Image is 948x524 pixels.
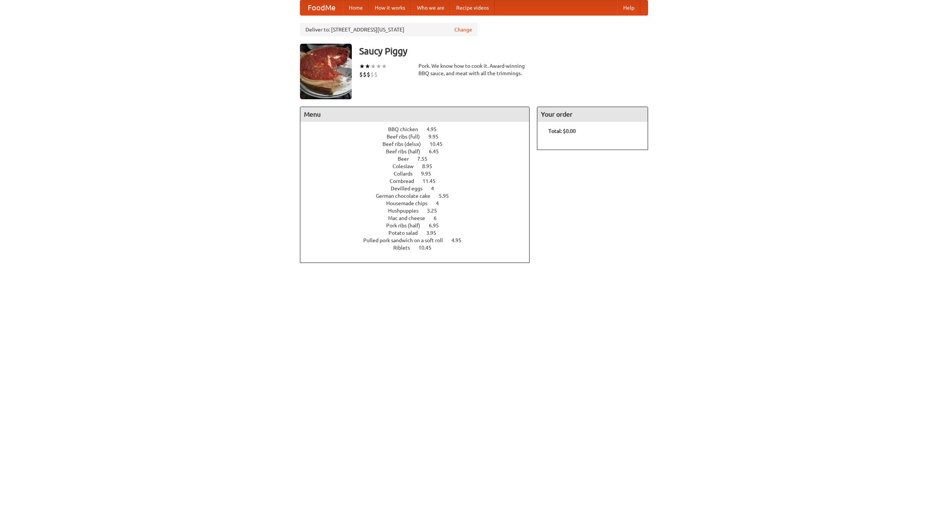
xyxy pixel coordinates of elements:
span: Cornbread [390,178,421,184]
span: 6.95 [429,223,446,228]
span: 6 [434,215,444,221]
div: Deliver to: [STREET_ADDRESS][US_STATE] [300,23,478,36]
a: Devilled eggs 4 [391,186,448,191]
span: 11.45 [423,178,443,184]
a: Hushpuppies 3.25 [388,208,451,214]
li: ★ [359,62,365,70]
span: Riblets [393,245,417,251]
a: Recipe videos [450,0,495,15]
span: 9.95 [421,171,438,177]
span: Pulled pork sandwich on a soft roll [363,237,450,243]
span: 4.95 [427,126,444,132]
span: 4 [436,200,446,206]
a: Beef ribs (half) 6.45 [386,148,453,154]
span: 4.95 [451,237,469,243]
a: Help [617,0,640,15]
li: $ [359,70,363,79]
img: angular.jpg [300,44,352,99]
span: German chocolate cake [376,193,438,199]
span: 7.55 [417,156,435,162]
a: Mac and cheese 6 [388,215,450,221]
span: Potato salad [388,230,425,236]
li: ★ [381,62,387,70]
span: Beef ribs (full) [387,134,427,140]
span: Beer [398,156,416,162]
a: Collards 9.95 [394,171,445,177]
a: Pulled pork sandwich on a soft roll 4.95 [363,237,475,243]
a: Riblets 10.45 [393,245,445,251]
a: Home [343,0,369,15]
span: Beef ribs (half) [386,148,428,154]
h3: Saucy Piggy [359,44,648,59]
li: $ [374,70,378,79]
a: Who we are [411,0,450,15]
a: BBQ chicken 4.95 [388,126,450,132]
a: Coleslaw 8.95 [393,163,446,169]
a: FoodMe [300,0,343,15]
li: ★ [365,62,370,70]
span: Beef ribs (delux) [383,141,428,147]
span: 10.45 [418,245,439,251]
a: Cornbread 11.45 [390,178,449,184]
span: BBQ chicken [388,126,425,132]
li: ★ [370,62,376,70]
span: Hushpuppies [388,208,426,214]
span: Housemade chips [386,200,435,206]
a: Potato salad 3.95 [388,230,450,236]
h4: Your order [537,107,648,122]
span: 6.45 [429,148,446,154]
span: 4 [431,186,441,191]
li: $ [367,70,370,79]
span: Devilled eggs [391,186,430,191]
span: 5.95 [439,193,456,199]
span: 9.95 [428,134,446,140]
li: $ [363,70,367,79]
span: Mac and cheese [388,215,433,221]
li: $ [370,70,374,79]
span: Coleslaw [393,163,421,169]
h4: Menu [300,107,529,122]
b: Total: $0.00 [548,128,576,134]
span: 10.45 [430,141,450,147]
a: Beef ribs (delux) 10.45 [383,141,456,147]
span: Pork ribs (half) [386,223,428,228]
span: Collards [394,171,420,177]
a: German chocolate cake 5.95 [376,193,463,199]
a: Beef ribs (full) 9.95 [387,134,452,140]
a: Housemade chips 4 [386,200,453,206]
div: Pork. We know how to cook it. Award-winning BBQ sauce, and meat with all the trimmings. [418,62,530,77]
a: Change [454,26,472,33]
span: 8.95 [422,163,440,169]
a: Pork ribs (half) 6.95 [386,223,453,228]
span: 3.95 [426,230,444,236]
a: How it works [369,0,411,15]
span: 3.25 [427,208,444,214]
li: ★ [376,62,381,70]
a: Beer 7.55 [398,156,441,162]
